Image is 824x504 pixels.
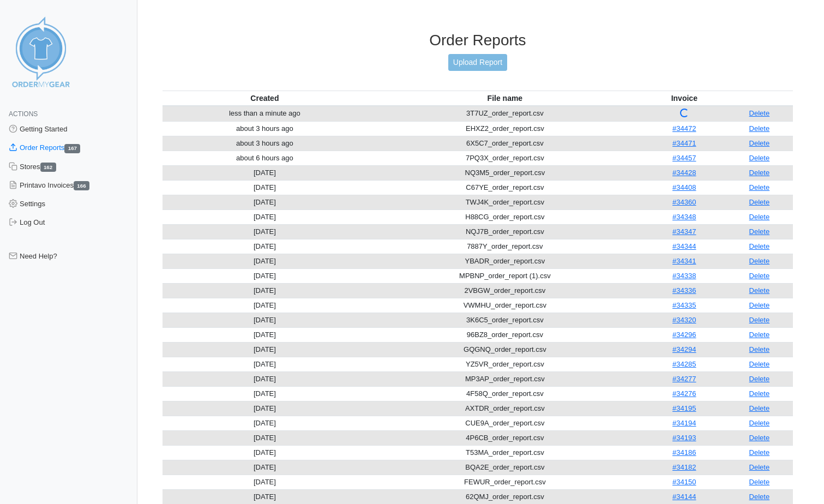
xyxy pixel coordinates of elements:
[749,331,770,339] a: Delete
[367,209,643,224] td: H88CG_order_report.csv
[672,257,696,265] a: #34341
[163,180,367,195] td: [DATE]
[749,375,770,383] a: Delete
[367,445,643,460] td: T53MA_order_report.csv
[163,313,367,327] td: [DATE]
[163,209,367,224] td: [DATE]
[367,151,643,165] td: 7PQ3X_order_report.csv
[163,445,367,460] td: [DATE]
[749,463,770,471] a: Delete
[672,448,696,457] a: #34186
[749,404,770,412] a: Delete
[163,416,367,430] td: [DATE]
[672,493,696,501] a: #34144
[163,430,367,445] td: [DATE]
[367,136,643,151] td: 6X5C7_order_report.csv
[367,386,643,401] td: 4F58Q_order_report.csv
[74,181,89,190] span: 166
[672,124,696,133] a: #34472
[672,183,696,191] a: #34408
[672,227,696,236] a: #34347
[163,371,367,386] td: [DATE]
[367,165,643,180] td: NQ3M5_order_report.csv
[367,224,643,239] td: NQJ7B_order_report.csv
[749,301,770,309] a: Delete
[672,419,696,427] a: #34194
[672,360,696,368] a: #34285
[749,434,770,442] a: Delete
[163,254,367,268] td: [DATE]
[749,360,770,368] a: Delete
[672,169,696,177] a: #34428
[163,91,367,106] th: Created
[672,375,696,383] a: #34277
[367,357,643,371] td: YZ5VR_order_report.csv
[367,121,643,136] td: EHXZ2_order_report.csv
[749,419,770,427] a: Delete
[672,404,696,412] a: #34195
[672,331,696,339] a: #34296
[367,475,643,489] td: FEWUR_order_report.csv
[163,401,367,416] td: [DATE]
[672,389,696,398] a: #34276
[163,224,367,239] td: [DATE]
[672,345,696,353] a: #34294
[672,463,696,471] a: #34182
[163,239,367,254] td: [DATE]
[672,139,696,147] a: #34471
[163,31,793,50] h3: Order Reports
[672,316,696,324] a: #34320
[749,213,770,221] a: Delete
[367,106,643,122] td: 3T7UZ_order_report.csv
[367,460,643,475] td: BQA2E_order_report.csv
[40,163,56,172] span: 162
[367,298,643,313] td: VWMHU_order_report.csv
[367,430,643,445] td: 4P6CB_order_report.csv
[367,371,643,386] td: MP3AP_order_report.csv
[672,301,696,309] a: #34335
[749,242,770,250] a: Delete
[163,298,367,313] td: [DATE]
[749,124,770,133] a: Delete
[643,91,726,106] th: Invoice
[367,416,643,430] td: CUE9A_order_report.csv
[367,342,643,357] td: GQGNQ_order_report.csv
[749,286,770,295] a: Delete
[163,327,367,342] td: [DATE]
[367,401,643,416] td: AXTDR_order_report.csv
[163,342,367,357] td: [DATE]
[749,169,770,177] a: Delete
[163,136,367,151] td: about 3 hours ago
[749,272,770,280] a: Delete
[163,106,367,122] td: less than a minute ago
[9,110,38,118] span: Actions
[367,239,643,254] td: 7887Y_order_report.csv
[163,357,367,371] td: [DATE]
[64,144,80,153] span: 167
[367,489,643,504] td: 62QMJ_order_report.csv
[163,386,367,401] td: [DATE]
[749,183,770,191] a: Delete
[367,313,643,327] td: 3K6C5_order_report.csv
[163,165,367,180] td: [DATE]
[367,283,643,298] td: 2VBGW_order_report.csv
[448,54,507,71] a: Upload Report
[749,345,770,353] a: Delete
[749,493,770,501] a: Delete
[672,434,696,442] a: #34193
[672,242,696,250] a: #34344
[163,489,367,504] td: [DATE]
[163,121,367,136] td: about 3 hours ago
[163,475,367,489] td: [DATE]
[749,227,770,236] a: Delete
[367,268,643,283] td: MPBNP_order_report (1).csv
[367,254,643,268] td: YBADR_order_report.csv
[163,460,367,475] td: [DATE]
[749,139,770,147] a: Delete
[672,213,696,221] a: #34348
[749,389,770,398] a: Delete
[367,327,643,342] td: 96BZ8_order_report.csv
[749,109,770,117] a: Delete
[749,154,770,162] a: Delete
[749,257,770,265] a: Delete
